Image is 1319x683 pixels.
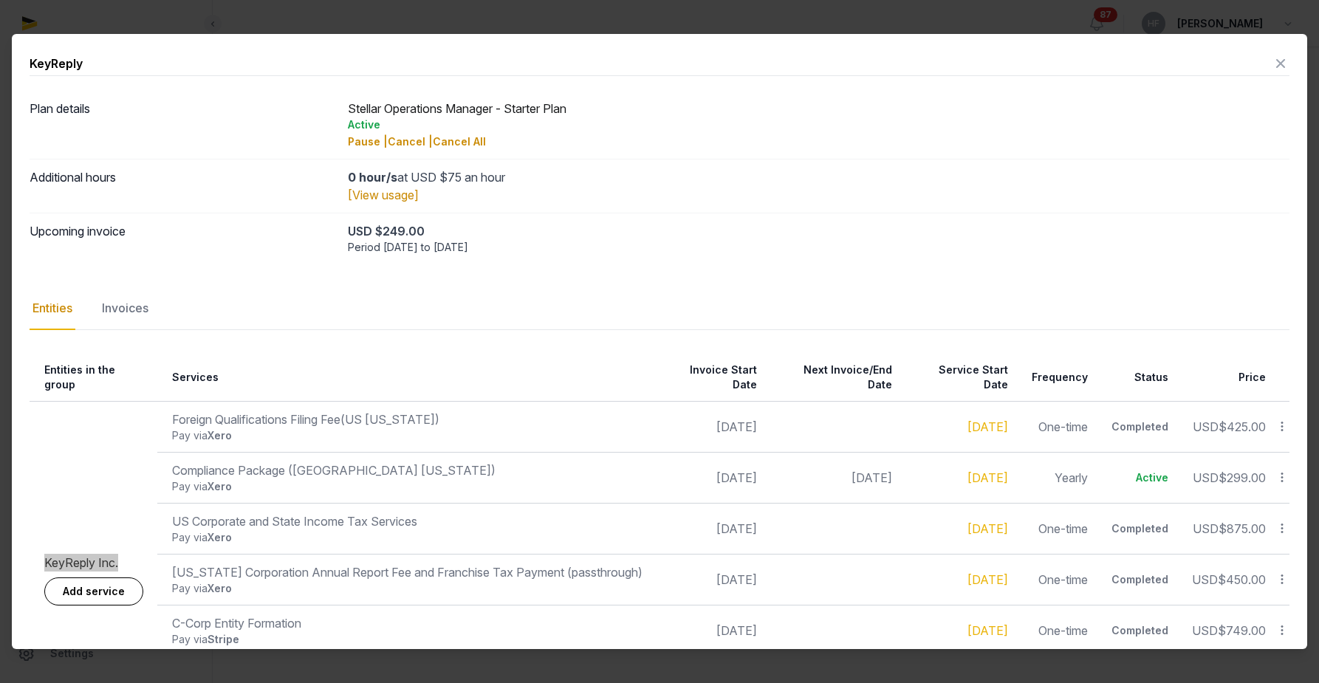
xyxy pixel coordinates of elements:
[1111,572,1168,587] div: Completed
[172,461,643,479] div: Compliance Package ([GEOGRAPHIC_DATA] [US_STATE])
[651,453,765,504] td: [DATE]
[1219,419,1266,434] span: $425.00
[172,581,643,596] div: Pay via
[208,633,239,645] span: Stripe
[172,530,643,545] div: Pay via
[1218,623,1266,638] span: $749.00
[1097,354,1177,402] th: Status
[1192,572,1218,587] span: USD
[348,222,1290,240] div: USD $249.00
[1017,555,1097,605] td: One-time
[1017,453,1097,504] td: Yearly
[1017,402,1097,453] td: One-time
[433,135,486,148] span: Cancel All
[172,632,643,647] div: Pay via
[30,100,336,150] dt: Plan details
[967,419,1008,434] a: [DATE]
[348,240,1290,255] div: Period [DATE] to [DATE]
[1219,521,1266,536] span: $875.00
[1017,504,1097,555] td: One-time
[1219,470,1266,485] span: $299.00
[208,429,232,442] span: Xero
[172,479,643,494] div: Pay via
[99,287,151,330] div: Invoices
[1193,470,1219,485] span: USD
[340,412,439,427] span: (US [US_STATE])
[172,411,643,428] div: Foreign Qualifications Filing Fee
[172,428,643,443] div: Pay via
[1192,623,1218,638] span: USD
[1111,521,1168,536] div: Completed
[208,582,232,594] span: Xero
[348,135,388,148] span: Pause |
[1017,354,1097,402] th: Frequency
[1111,419,1168,434] div: Completed
[1111,470,1168,485] div: Active
[30,354,157,402] th: Entities in the group
[852,470,892,485] span: [DATE]
[651,605,765,656] td: [DATE]
[44,577,143,605] a: Add service
[651,504,765,555] td: [DATE]
[30,287,75,330] div: Entities
[651,402,765,453] td: [DATE]
[157,354,651,402] th: Services
[967,572,1008,587] a: [DATE]
[1177,354,1275,402] th: Price
[30,287,1289,330] nav: Tabs
[1218,572,1266,587] span: $450.00
[1111,623,1168,638] div: Completed
[30,168,336,204] dt: Additional hours
[172,512,643,530] div: US Corporate and State Income Tax Services
[651,555,765,605] td: [DATE]
[348,188,419,202] a: [View usage]
[388,135,433,148] span: Cancel |
[651,354,765,402] th: Invoice Start Date
[1193,521,1219,536] span: USD
[208,480,232,492] span: Xero
[172,563,643,581] div: [US_STATE] Corporation Annual Report Fee and Franchise Tax Payment (passthrough)
[766,354,901,402] th: Next Invoice/End Date
[348,170,397,185] strong: 0 hour/s
[172,614,643,632] div: C-Corp Entity Formation
[348,117,1290,132] div: Active
[1017,605,1097,656] td: One-time
[348,100,1290,150] div: Stellar Operations Manager - Starter Plan
[208,531,232,543] span: Xero
[1193,419,1219,434] span: USD
[30,55,83,72] div: KeyReply
[44,555,118,570] a: KeyReply Inc.
[901,354,1017,402] th: Service Start Date
[967,521,1008,536] a: [DATE]
[967,623,1008,638] a: [DATE]
[30,222,336,255] dt: Upcoming invoice
[967,470,1008,485] a: [DATE]
[348,168,1290,186] div: at USD $75 an hour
